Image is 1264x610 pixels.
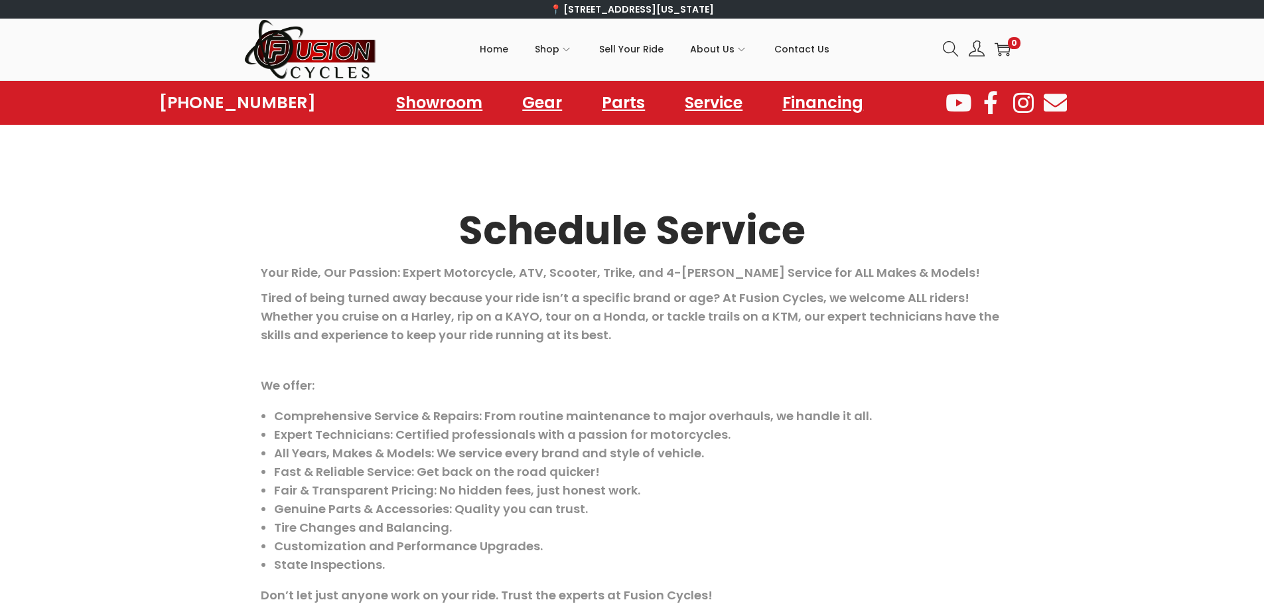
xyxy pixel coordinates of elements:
[274,500,1004,518] li: Genuine Parts & Accessories: Quality you can trust.
[159,94,316,112] a: [PHONE_NUMBER]
[274,407,1004,425] li: Comprehensive Service & Repairs: From routine maintenance to major overhauls, we handle it all.
[274,556,1004,574] li: State Inspections.
[274,444,1004,463] li: All Years, Makes & Models: We service every brand and style of vehicle.
[261,264,1004,282] p: Your Ride, Our Passion: Expert Motorcycle, ATV, Scooter, Trike, and 4-[PERSON_NAME] Service for A...
[774,19,829,79] a: Contact Us
[774,33,829,66] span: Contact Us
[274,425,1004,444] li: Expert Technicians: Certified professionals with a passion for motorcycles.
[671,88,756,118] a: Service
[377,19,933,79] nav: Primary navigation
[383,88,496,118] a: Showroom
[995,41,1011,57] a: 0
[690,33,735,66] span: About Us
[690,19,748,79] a: About Us
[509,88,575,118] a: Gear
[599,33,664,66] span: Sell Your Ride
[274,481,1004,500] li: Fair & Transparent Pricing: No hidden fees, just honest work.
[769,88,877,118] a: Financing
[274,463,1004,481] li: Fast & Reliable Service: Get back on the road quicker!
[261,586,1004,605] p: Don’t let just anyone work on your ride. Trust the experts at Fusion Cycles!
[589,88,658,118] a: Parts
[550,3,714,16] a: 📍 [STREET_ADDRESS][US_STATE]
[599,19,664,79] a: Sell Your Ride
[535,19,573,79] a: Shop
[274,537,1004,556] li: Customization and Performance Upgrades.
[274,518,1004,537] li: Tire Changes and Balancing.
[244,19,377,80] img: Woostify retina logo
[535,33,559,66] span: Shop
[480,19,508,79] a: Home
[480,33,508,66] span: Home
[383,88,877,118] nav: Menu
[261,211,1004,250] h2: Schedule Service
[261,376,1004,395] p: We offer:
[261,289,1004,344] p: Tired of being turned away because your ride isn’t a specific brand or age? At Fusion Cycles, we ...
